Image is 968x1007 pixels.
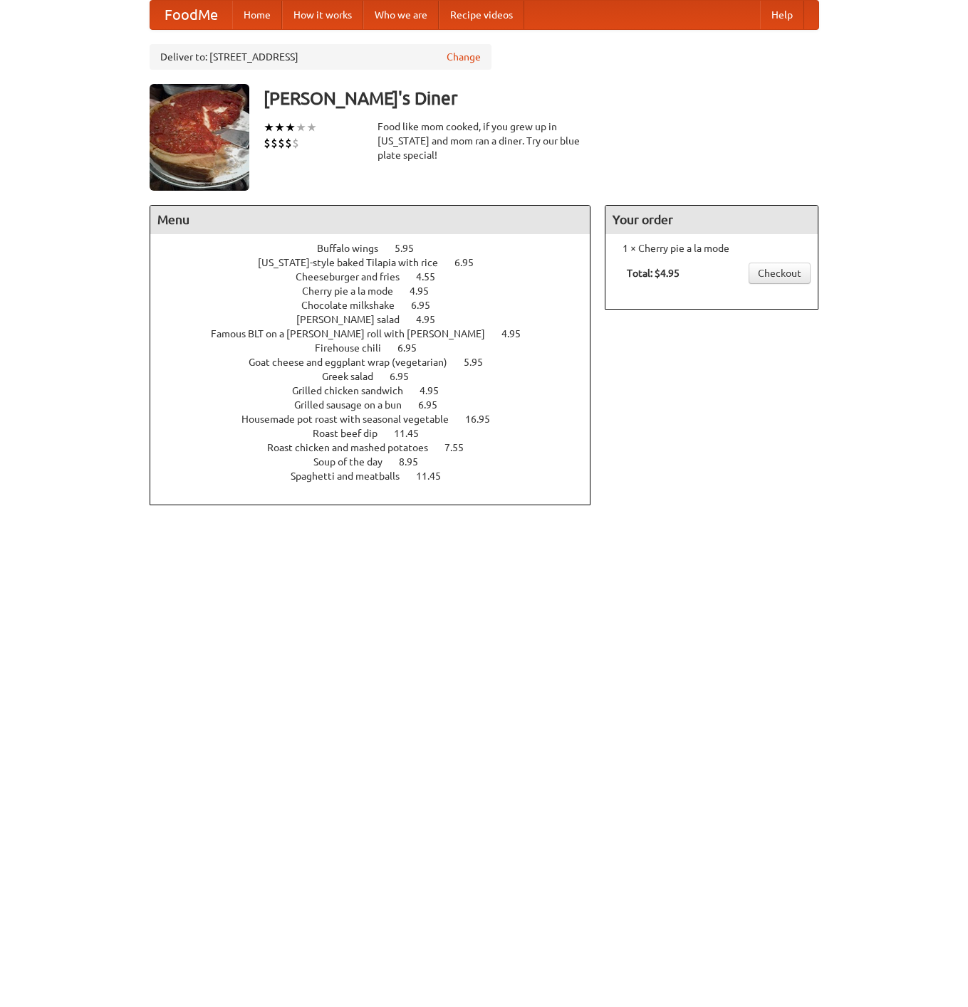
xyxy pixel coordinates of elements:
[267,442,490,453] a: Roast chicken and mashed potatoes 7.55
[447,50,481,64] a: Change
[444,442,478,453] span: 7.55
[749,263,811,284] a: Checkout
[150,1,232,29] a: FoodMe
[296,271,414,283] span: Cheeseburger and fries
[264,120,274,135] li: ★
[241,413,516,425] a: Housemade pot roast with seasonal vegetable 16.95
[416,470,455,482] span: 11.45
[296,314,462,325] a: [PERSON_NAME] salad 4.95
[501,328,535,339] span: 4.95
[439,1,524,29] a: Recipe videos
[296,271,462,283] a: Cheeseburger and fries 4.55
[322,371,435,382] a: Greek salad 6.95
[302,285,455,297] a: Cherry pie a la mode 4.95
[418,399,452,411] span: 6.95
[150,44,491,70] div: Deliver to: [STREET_ADDRESS]
[294,399,416,411] span: Grilled sausage on a bun
[302,285,407,297] span: Cherry pie a la mode
[315,342,395,354] span: Firehouse chili
[282,1,363,29] a: How it works
[301,300,457,311] a: Chocolate milkshake 6.95
[605,206,818,234] h4: Your order
[322,371,387,382] span: Greek salad
[264,135,271,151] li: $
[363,1,439,29] a: Who we are
[150,84,249,191] img: angular.jpg
[285,135,292,151] li: $
[416,314,449,325] span: 4.95
[294,399,464,411] a: Grilled sausage on a bun 6.95
[315,342,443,354] a: Firehouse chili 6.95
[397,342,431,354] span: 6.95
[395,243,428,254] span: 5.95
[301,300,409,311] span: Chocolate milkshake
[627,268,680,279] b: Total: $4.95
[150,206,590,234] h4: Menu
[317,243,440,254] a: Buffalo wings 5.95
[394,428,433,439] span: 11.45
[292,385,465,396] a: Grilled chicken sandwich 4.95
[292,135,299,151] li: $
[313,456,397,468] span: Soup of the day
[258,257,500,268] a: [US_STATE]-style baked Tilapia with rice 6.95
[232,1,282,29] a: Home
[411,300,444,311] span: 6.95
[313,428,445,439] a: Roast beef dip 11.45
[399,456,432,468] span: 8.95
[211,328,499,339] span: Famous BLT on a [PERSON_NAME] roll with [PERSON_NAME]
[291,470,467,482] a: Spaghetti and meatballs 11.45
[613,241,811,255] li: 1 × Cherry pie a la mode
[416,271,449,283] span: 4.55
[292,385,417,396] span: Grilled chicken sandwich
[249,357,462,368] span: Goat cheese and eggplant wrap (vegetarian)
[278,135,285,151] li: $
[313,428,392,439] span: Roast beef dip
[760,1,804,29] a: Help
[454,257,488,268] span: 6.95
[313,456,444,468] a: Soup of the day 8.95
[420,385,453,396] span: 4.95
[291,470,414,482] span: Spaghetti and meatballs
[464,357,497,368] span: 5.95
[267,442,442,453] span: Roast chicken and mashed potatoes
[285,120,296,135] li: ★
[390,371,423,382] span: 6.95
[306,120,317,135] li: ★
[249,357,509,368] a: Goat cheese and eggplant wrap (vegetarian) 5.95
[296,120,306,135] li: ★
[258,257,452,268] span: [US_STATE]-style baked Tilapia with rice
[241,413,463,425] span: Housemade pot roast with seasonal vegetable
[271,135,278,151] li: $
[296,314,414,325] span: [PERSON_NAME] salad
[317,243,392,254] span: Buffalo wings
[211,328,547,339] a: Famous BLT on a [PERSON_NAME] roll with [PERSON_NAME] 4.95
[410,285,443,297] span: 4.95
[378,120,591,162] div: Food like mom cooked, if you grew up in [US_STATE] and mom ran a diner. Try our blue plate special!
[274,120,285,135] li: ★
[465,413,504,425] span: 16.95
[264,84,819,112] h3: [PERSON_NAME]'s Diner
